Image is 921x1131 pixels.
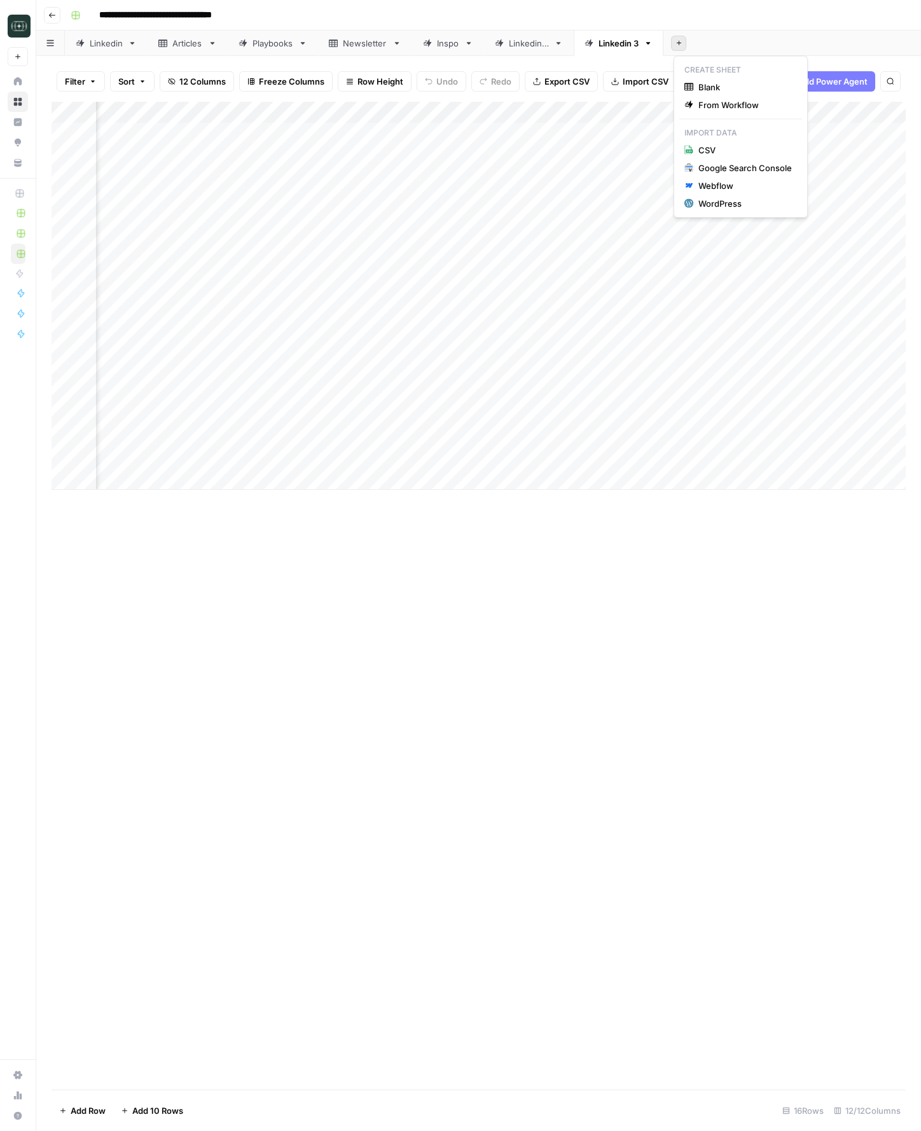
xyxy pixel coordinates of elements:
div: Linkedin [90,37,123,50]
a: Linkedin [65,31,148,56]
div: 12/12 Columns [829,1100,906,1121]
span: Undo [436,75,458,88]
a: Insights [8,112,28,132]
span: Redo [491,75,511,88]
a: Usage [8,1085,28,1106]
span: Import CSV [623,75,668,88]
button: Export CSV [525,71,598,92]
img: Catalyst Logo [8,15,31,38]
span: Add 10 Rows [132,1104,183,1117]
div: Inspo [437,37,459,50]
span: Filter [65,75,85,88]
a: Newsletter [318,31,412,56]
a: Articles [148,31,228,56]
a: Browse [8,92,28,112]
div: 16 Rows [777,1100,829,1121]
button: Add Power Agent [779,71,875,92]
a: Linkedin 2 [484,31,574,56]
span: Export CSV [544,75,590,88]
a: Home [8,71,28,92]
div: Articles [172,37,203,50]
div: Linkedin 2 [509,37,549,50]
a: Linkedin 3 [574,31,663,56]
p: Import Data [679,125,802,141]
div: Webflow [698,179,792,192]
span: Blank [698,81,792,94]
div: Google Search Console [698,162,792,174]
button: Help + Support [8,1106,28,1126]
a: Your Data [8,153,28,173]
button: Add Row [52,1100,113,1121]
a: Settings [8,1065,28,1085]
div: Playbooks [253,37,293,50]
button: Redo [471,71,520,92]
div: WordPress [698,197,792,210]
button: Freeze Columns [239,71,333,92]
span: CSV [698,144,792,156]
span: Add Power Agent [798,75,868,88]
div: Linkedin 3 [599,37,639,50]
span: Add Row [71,1104,106,1117]
p: Create Sheet [679,62,802,78]
button: Add 10 Rows [113,1100,191,1121]
span: 12 Columns [179,75,226,88]
span: Freeze Columns [259,75,324,88]
span: Sort [118,75,135,88]
button: Row Height [338,71,412,92]
button: 12 Columns [160,71,234,92]
button: Sort [110,71,155,92]
button: Import CSV [603,71,677,92]
a: Playbooks [228,31,318,56]
button: Filter [57,71,105,92]
span: From Workflow [698,99,792,111]
button: Undo [417,71,466,92]
div: Newsletter [343,37,387,50]
a: Opportunities [8,132,28,153]
button: Workspace: Catalyst [8,10,28,42]
span: Row Height [357,75,403,88]
a: Inspo [412,31,484,56]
